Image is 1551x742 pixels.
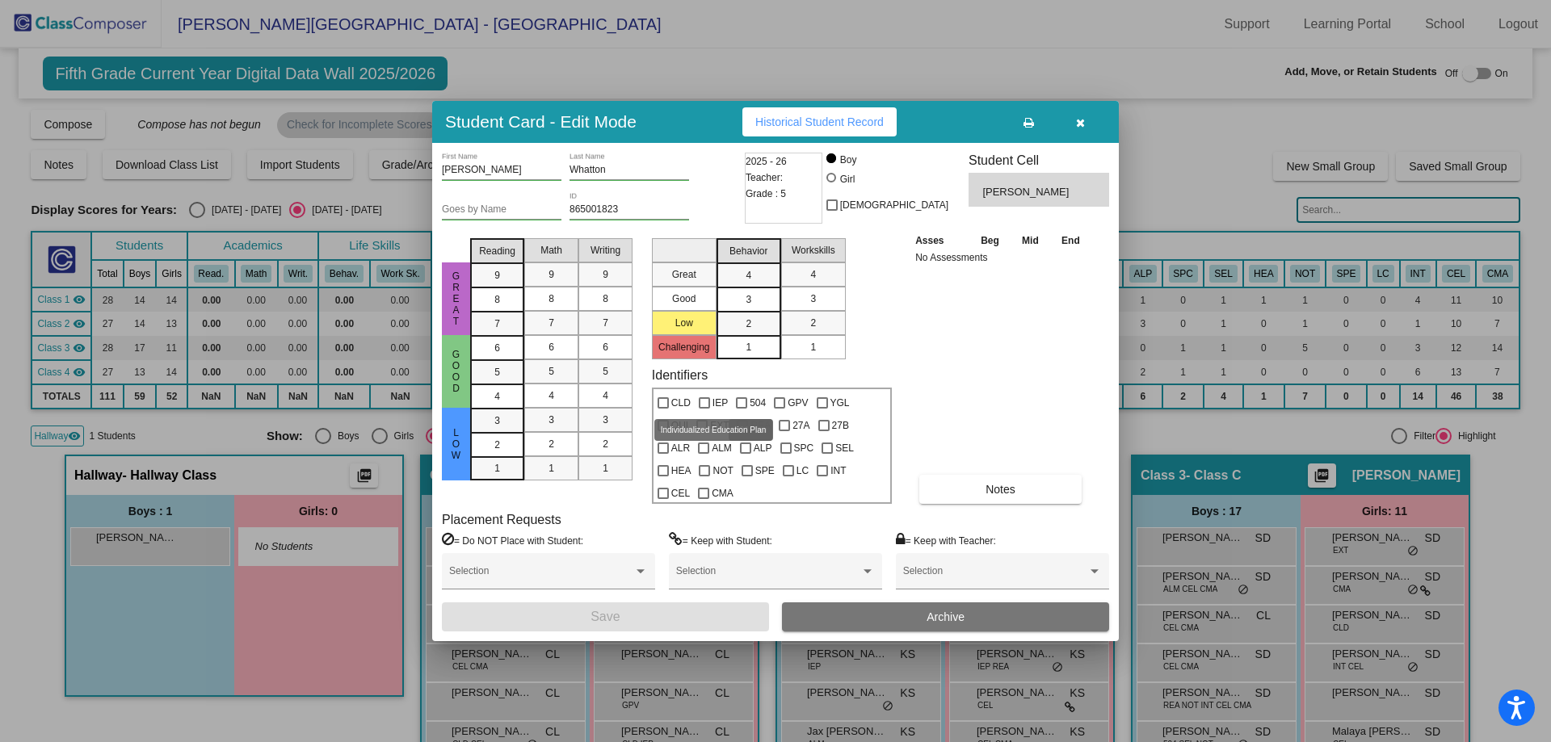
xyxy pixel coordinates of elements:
span: 2 [603,437,608,451]
span: 3 [746,292,751,307]
span: SEL [835,438,854,458]
span: Notes [986,483,1015,496]
span: Reading [479,244,515,258]
span: ALP [754,438,772,458]
span: 3 [810,291,816,306]
span: Archive [927,610,965,623]
span: 1 [810,340,816,354]
span: YGL [830,393,850,413]
span: Writing [591,243,620,258]
span: QUI [671,416,688,435]
label: Identifiers [652,367,708,383]
label: = Keep with Teacher: [896,532,996,548]
span: 8 [603,291,608,306]
span: CLD [671,393,691,413]
span: 1 [603,461,608,476]
label: = Keep with Student: [669,532,772,548]
span: 8 [549,291,554,306]
span: Workskills [792,243,835,258]
span: CMA [712,484,733,503]
span: Good [449,349,464,394]
span: 6 [549,340,554,354]
button: Archive [782,602,1109,631]
span: ALM [712,438,732,458]
input: Enter ID [570,204,689,216]
label: = Do NOT Place with Student: [442,532,583,548]
span: HEA [671,461,691,480]
span: [DEMOGRAPHIC_DATA] [840,195,948,215]
span: NOT [712,461,733,480]
span: Behavior [729,244,767,258]
span: SPC [794,438,814,458]
span: 3 [549,413,554,427]
h3: Student Card - Edit Mode [445,111,637,132]
span: EXT [710,416,729,435]
span: 3 [494,413,500,428]
span: 6 [494,341,500,355]
span: 9 [494,268,500,283]
span: REA [750,416,771,435]
span: 2 [549,437,554,451]
span: 5 [549,364,554,379]
button: Notes [919,475,1082,504]
span: ALR [671,438,690,458]
span: Great [449,270,464,327]
span: 8 [494,292,500,307]
th: Asses [911,232,969,249]
span: 2 [810,316,816,330]
span: 5 [603,364,608,379]
span: INT [830,461,846,480]
span: IEP [712,393,728,413]
span: GPV [788,393,808,413]
span: 1 [549,461,554,476]
span: Math [540,243,562,258]
h3: Student Cell [969,153,1109,168]
span: 2025 - 26 [746,153,787,170]
span: 1 [746,340,751,354]
th: Beg [969,232,1011,249]
span: CEL [671,484,690,503]
button: Save [442,602,769,631]
span: 2 [746,317,751,331]
span: 4 [494,389,500,404]
span: Low [449,427,464,461]
span: 4 [810,267,816,282]
span: LC [797,461,809,480]
span: Grade : 5 [746,186,786,202]
span: 7 [603,316,608,330]
span: 6 [603,340,608,354]
span: 27A [792,416,809,435]
span: Save [591,610,620,623]
span: 3 [603,413,608,427]
span: 4 [603,388,608,403]
span: Teacher: [746,170,783,186]
td: No Assessments [911,249,1091,266]
button: Historical Student Record [742,107,897,136]
div: Girl [839,172,855,187]
span: 27B [832,416,849,435]
span: 9 [603,267,608,282]
span: Historical Student Record [755,115,884,128]
label: Placement Requests [442,512,561,527]
span: [PERSON_NAME] [982,184,1072,200]
span: SPE [755,461,775,480]
input: goes by name [442,204,561,216]
span: 5 [494,365,500,379]
th: Mid [1011,232,1049,249]
span: 1 [494,461,500,476]
span: 4 [549,388,554,403]
span: 4 [746,268,751,283]
span: 7 [494,317,500,331]
th: End [1050,232,1092,249]
span: 504 [750,393,766,413]
span: 2 [494,438,500,452]
span: 9 [549,267,554,282]
span: 7 [549,316,554,330]
div: Boy [839,153,857,167]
